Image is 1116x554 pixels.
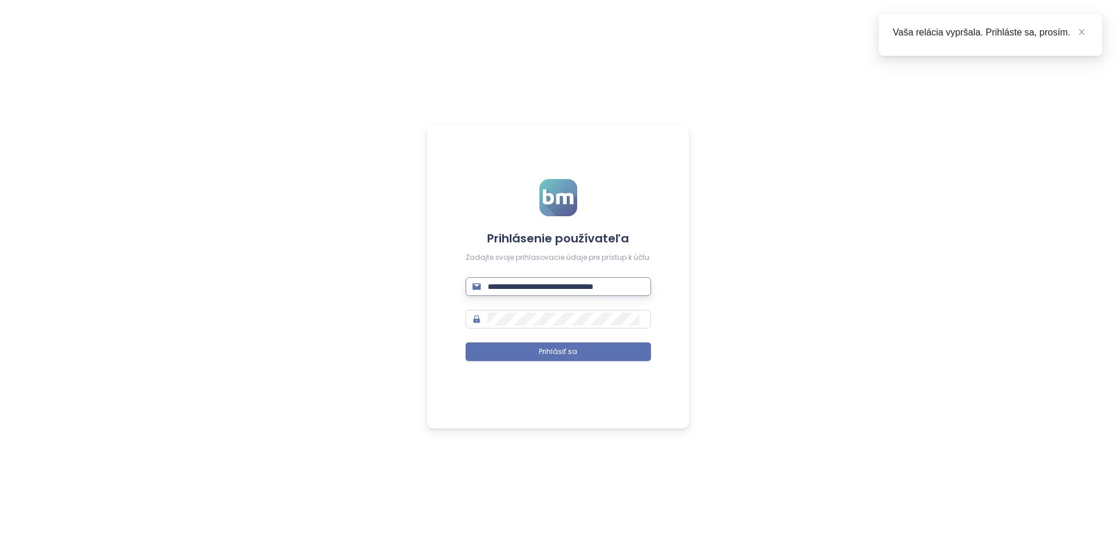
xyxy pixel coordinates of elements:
img: logo [539,179,577,216]
span: mail [473,283,481,291]
span: close [1078,28,1086,36]
span: lock [473,315,481,323]
div: Vaša relácia vypršala. Prihláste sa, prosím. [893,26,1088,40]
h4: Prihlásenie používateľa [466,230,651,246]
span: Prihlásiť sa [539,346,577,358]
button: Prihlásiť sa [466,342,651,361]
div: Zadajte svoje prihlasovacie údaje pre prístup k účtu. [466,252,651,263]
